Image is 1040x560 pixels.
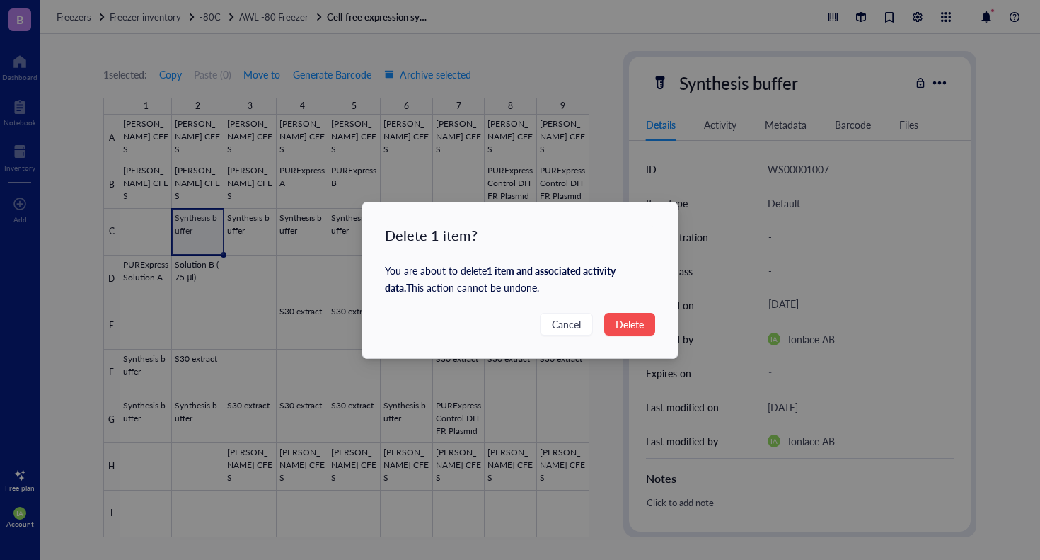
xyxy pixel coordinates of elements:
[385,262,655,296] div: You are about to delete This action cannot be undone.
[604,313,655,336] button: Delete
[385,263,616,295] strong: 1 item and associated activity data .
[552,316,581,332] span: Cancel
[385,225,478,245] div: Delete 1 item?
[616,316,644,332] span: Delete
[540,313,593,336] button: Cancel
